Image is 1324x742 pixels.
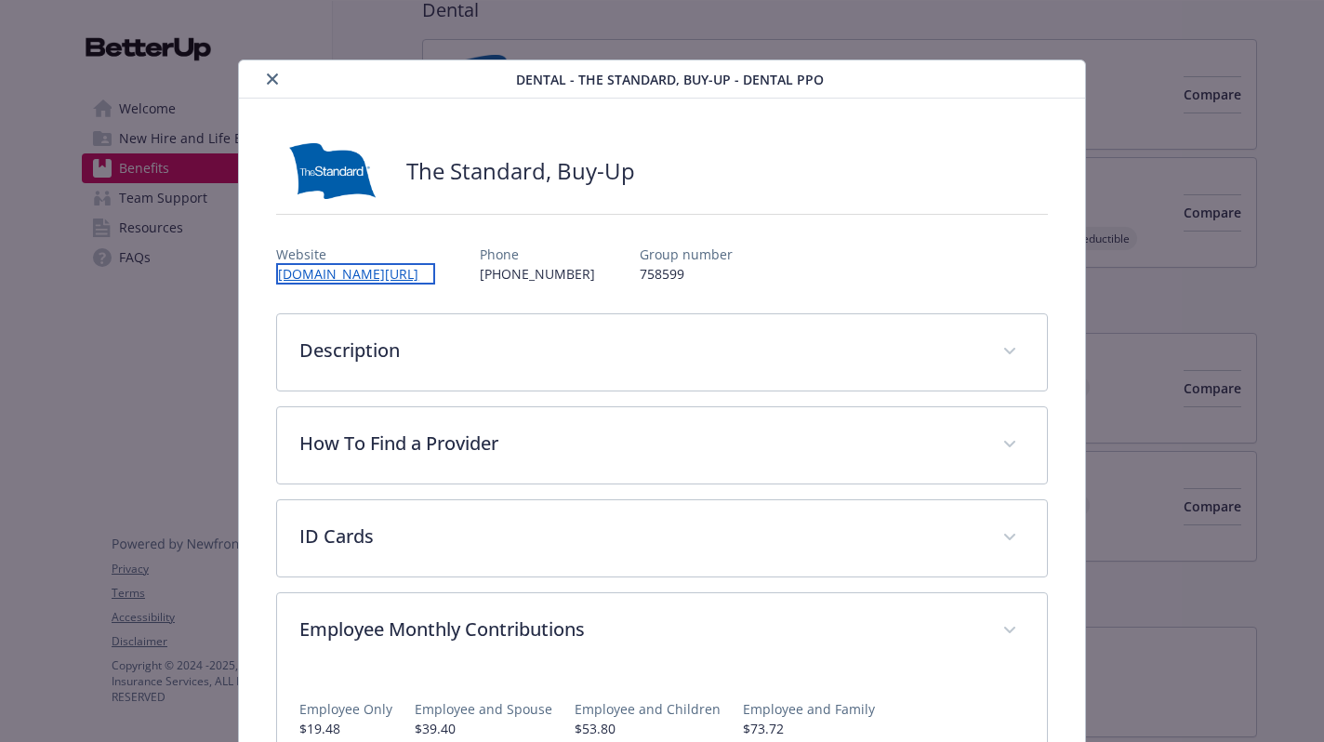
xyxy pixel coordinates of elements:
[575,719,721,738] p: $53.80
[277,500,1046,576] div: ID Cards
[299,699,392,719] p: Employee Only
[276,143,388,199] img: Standard Insurance Company
[299,719,392,738] p: $19.48
[640,264,733,284] p: 758599
[575,699,721,719] p: Employee and Children
[516,70,824,89] span: Dental - The Standard, Buy-Up - Dental PPO
[276,263,435,285] a: [DOMAIN_NAME][URL]
[276,245,435,264] p: Website
[406,155,635,187] h2: The Standard, Buy-Up
[415,699,552,719] p: Employee and Spouse
[299,430,979,457] p: How To Find a Provider
[480,245,595,264] p: Phone
[415,719,552,738] p: $39.40
[299,523,979,550] p: ID Cards
[277,314,1046,391] div: Description
[277,593,1046,669] div: Employee Monthly Contributions
[261,68,284,90] button: close
[277,407,1046,484] div: How To Find a Provider
[299,616,979,643] p: Employee Monthly Contributions
[480,264,595,284] p: [PHONE_NUMBER]
[299,337,979,364] p: Description
[743,699,875,719] p: Employee and Family
[640,245,733,264] p: Group number
[743,719,875,738] p: $73.72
